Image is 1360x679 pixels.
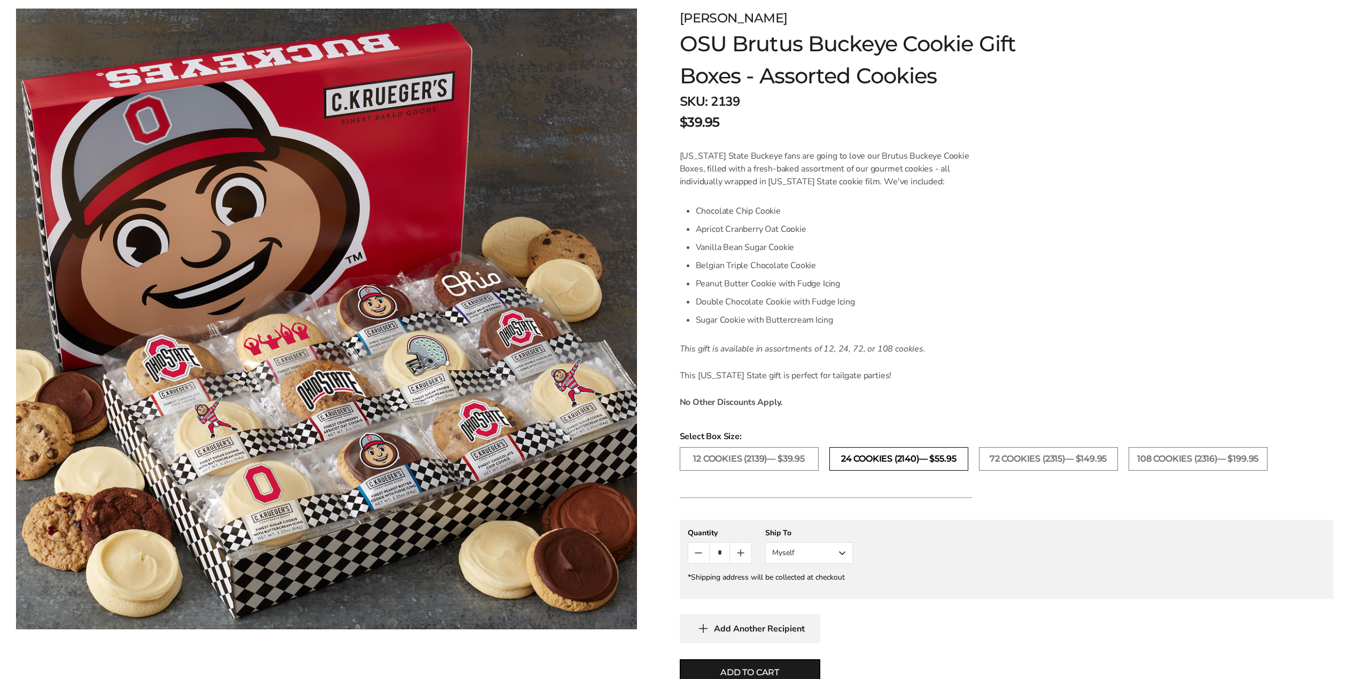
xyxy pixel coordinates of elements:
em: This gift is available in assortments of 12, 24, 72, or 108 cookies. [680,343,926,355]
li: Vanilla Bean Sugar Cookie [696,238,972,256]
span: Add Another Recipient [714,623,805,634]
label: 24 Cookies (2140)— $55.95 [829,447,968,471]
li: Chocolate Chip Cookie [696,202,972,220]
li: Apricot Cranberry Oat Cookie [696,220,972,238]
label: 108 Cookies (2316)— $199.95 [1129,447,1268,471]
button: Count plus [730,543,751,563]
li: Double Chocolate Cookie with Fudge Icing [696,293,972,311]
img: OSU Brutus Buckeye Cookie Gift Boxes - Assorted Cookies [16,9,637,629]
p: [US_STATE] State Buckeye fans are going to love our Brutus Buckeye Cookie Boxes, filled with a fr... [680,150,972,188]
span: Add to cart [720,666,779,679]
li: Sugar Cookie with Buttercream Icing [696,311,972,329]
h1: OSU Brutus Buckeye Cookie Gift Boxes - Assorted Cookies [680,28,1021,92]
label: 12 Cookies (2139)— $39.95 [680,447,819,471]
span: 2139 [711,93,740,110]
label: 72 Cookies (2315)— $149.95 [979,447,1118,471]
button: Count minus [688,543,709,563]
strong: SKU: [680,93,708,110]
div: Quantity [688,528,752,538]
div: *Shipping address will be collected at checkout [688,572,1325,582]
button: Add Another Recipient [680,614,820,643]
gfm-form: New recipient [680,520,1333,599]
div: [PERSON_NAME] [680,9,1021,28]
p: This [US_STATE] State gift is perfect for tailgate parties! [680,369,972,382]
span: Select Box Size: [680,430,1333,443]
li: Belgian Triple Chocolate Cookie [696,256,972,275]
li: Peanut Butter Cookie with Fudge Icing [696,275,972,293]
span: $39.95 [680,113,720,132]
button: Myself [765,542,853,564]
strong: No Other Discounts Apply. [680,396,783,408]
div: Ship To [765,528,853,538]
input: Quantity [709,543,730,563]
